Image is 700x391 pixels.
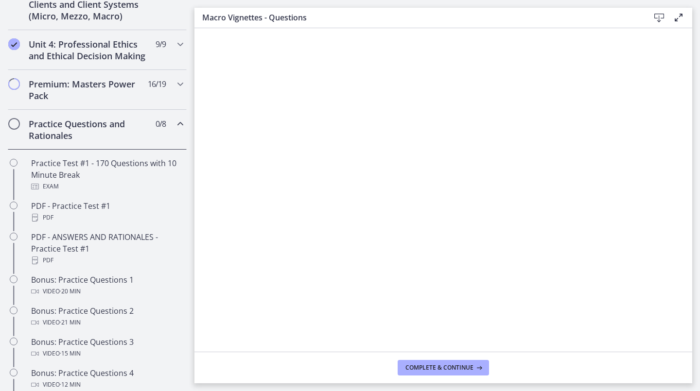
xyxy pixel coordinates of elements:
span: 16 / 19 [148,78,166,90]
button: Complete & continue [398,360,489,375]
div: Bonus: Practice Questions 3 [31,336,183,359]
span: · 20 min [60,286,81,297]
h2: Practice Questions and Rationales [29,118,147,141]
div: Exam [31,181,183,192]
div: PDF - ANSWERS AND RATIONALES - Practice Test #1 [31,231,183,266]
div: PDF [31,212,183,223]
div: Video [31,348,183,359]
span: 9 / 9 [156,38,166,50]
div: Video [31,317,183,328]
h2: Unit 4: Professional Ethics and Ethical Decision Making [29,38,147,62]
div: Video [31,379,183,391]
div: Bonus: Practice Questions 4 [31,367,183,391]
div: PDF - Practice Test #1 [31,200,183,223]
h3: Macro Vignettes - Questions [202,12,634,23]
div: Bonus: Practice Questions 2 [31,305,183,328]
span: · 12 min [60,379,81,391]
span: Complete & continue [405,364,473,372]
span: 0 / 8 [156,118,166,130]
div: Bonus: Practice Questions 1 [31,274,183,297]
span: · 21 min [60,317,81,328]
span: · 15 min [60,348,81,359]
h2: Premium: Masters Power Pack [29,78,147,102]
i: Completed [8,38,20,50]
div: Practice Test #1 - 170 Questions with 10 Minute Break [31,157,183,192]
div: PDF [31,255,183,266]
div: Video [31,286,183,297]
